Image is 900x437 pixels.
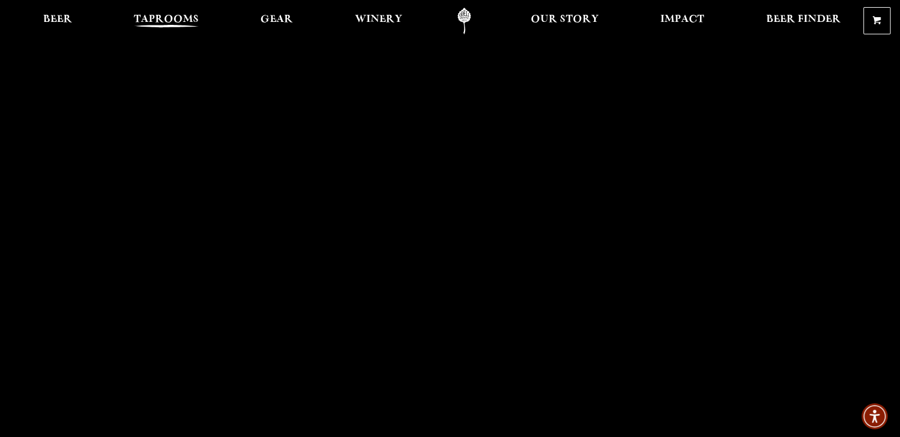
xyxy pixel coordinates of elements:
a: Our Story [523,8,607,34]
span: Taprooms [134,15,199,24]
span: Gear [260,15,293,24]
a: Impact [653,8,712,34]
a: Beer [36,8,80,34]
a: Beer Finder [758,8,848,34]
span: Beer [43,15,72,24]
a: Gear [253,8,301,34]
span: Winery [355,15,402,24]
span: Impact [660,15,704,24]
a: Odell Home [442,8,486,34]
a: Taprooms [126,8,207,34]
div: Accessibility Menu [862,403,888,429]
span: Beer Finder [766,15,840,24]
span: Our Story [531,15,599,24]
a: Winery [347,8,410,34]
